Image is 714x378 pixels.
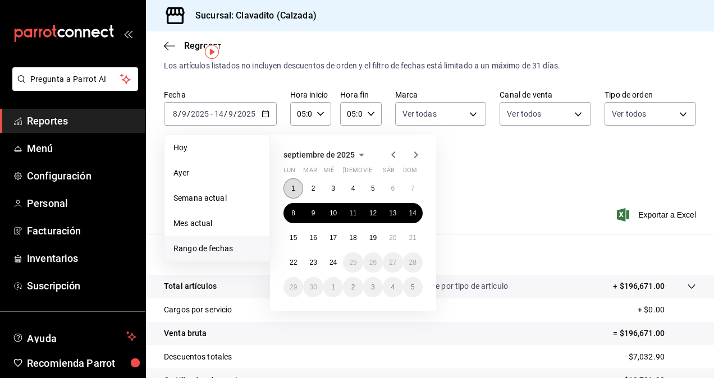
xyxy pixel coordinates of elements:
button: 2 de octubre de 2025 [343,277,363,297]
button: 20 de septiembre de 2025 [383,228,402,248]
button: 14 de septiembre de 2025 [403,203,423,223]
span: Menú [27,141,136,156]
label: Hora fin [340,91,381,99]
abbr: 11 de septiembre de 2025 [349,209,356,217]
button: 6 de septiembre de 2025 [383,178,402,199]
p: + $196,671.00 [613,280,665,292]
label: Hora inicio [290,91,331,99]
button: 17 de septiembre de 2025 [323,228,343,248]
button: 10 de septiembre de 2025 [323,203,343,223]
abbr: 9 de septiembre de 2025 [312,209,315,217]
abbr: jueves [343,167,409,178]
abbr: 15 de septiembre de 2025 [290,234,297,242]
button: 5 de septiembre de 2025 [363,178,383,199]
button: 3 de septiembre de 2025 [323,178,343,199]
abbr: 13 de septiembre de 2025 [389,209,396,217]
span: Suscripción [27,278,136,293]
abbr: 8 de septiembre de 2025 [291,209,295,217]
button: 21 de septiembre de 2025 [403,228,423,248]
button: 2 de septiembre de 2025 [303,178,323,199]
abbr: 5 de octubre de 2025 [411,283,415,291]
abbr: 10 de septiembre de 2025 [329,209,337,217]
button: 16 de septiembre de 2025 [303,228,323,248]
abbr: 30 de septiembre de 2025 [309,283,317,291]
span: Hoy [173,142,260,154]
button: 30 de septiembre de 2025 [303,277,323,297]
abbr: 24 de septiembre de 2025 [329,259,337,266]
input: ---- [190,109,209,118]
abbr: 2 de septiembre de 2025 [312,185,315,192]
button: 19 de septiembre de 2025 [363,228,383,248]
abbr: viernes [363,167,372,178]
abbr: sábado [383,167,395,178]
button: septiembre de 2025 [283,148,368,162]
span: / [234,109,237,118]
span: - [210,109,213,118]
button: 29 de septiembre de 2025 [283,277,303,297]
button: 18 de septiembre de 2025 [343,228,363,248]
input: -- [228,109,234,118]
abbr: 4 de octubre de 2025 [391,283,395,291]
abbr: 14 de septiembre de 2025 [409,209,417,217]
button: 28 de septiembre de 2025 [403,252,423,273]
label: Marca [395,91,487,99]
button: 27 de septiembre de 2025 [383,252,402,273]
abbr: 26 de septiembre de 2025 [369,259,377,266]
div: Los artículos listados no incluyen descuentos de orden y el filtro de fechas está limitado a un m... [164,60,696,72]
button: open_drawer_menu [123,29,132,38]
span: Mes actual [173,218,260,229]
span: Ayer [173,167,260,179]
span: Configuración [27,168,136,183]
label: Fecha [164,91,277,99]
span: Rango de fechas [173,243,260,255]
input: ---- [237,109,256,118]
abbr: 3 de octubre de 2025 [371,283,375,291]
abbr: 22 de septiembre de 2025 [290,259,297,266]
abbr: 20 de septiembre de 2025 [389,234,396,242]
button: 26 de septiembre de 2025 [363,252,383,273]
abbr: 19 de septiembre de 2025 [369,234,377,242]
button: 4 de octubre de 2025 [383,277,402,297]
abbr: domingo [403,167,417,178]
span: / [178,109,181,118]
abbr: 27 de septiembre de 2025 [389,259,396,266]
button: Exportar a Excel [619,208,696,222]
button: 4 de septiembre de 2025 [343,178,363,199]
button: 13 de septiembre de 2025 [383,203,402,223]
span: Recomienda Parrot [27,356,136,371]
abbr: 21 de septiembre de 2025 [409,234,417,242]
abbr: 5 de septiembre de 2025 [371,185,375,192]
abbr: 7 de septiembre de 2025 [411,185,415,192]
abbr: 17 de septiembre de 2025 [329,234,337,242]
button: 7 de septiembre de 2025 [403,178,423,199]
span: Regresar [184,40,221,51]
abbr: 6 de septiembre de 2025 [391,185,395,192]
button: Tooltip marker [205,45,219,59]
span: Ayuda [27,330,122,343]
button: 1 de septiembre de 2025 [283,178,303,199]
button: 5 de octubre de 2025 [403,277,423,297]
abbr: 3 de septiembre de 2025 [331,185,335,192]
span: Inventarios [27,251,136,266]
abbr: 1 de septiembre de 2025 [291,185,295,192]
button: Regresar [164,40,221,51]
abbr: 1 de octubre de 2025 [331,283,335,291]
abbr: miércoles [323,167,334,178]
p: - $7,032.90 [625,351,696,363]
span: / [187,109,190,118]
label: Tipo de orden [605,91,696,99]
abbr: 4 de septiembre de 2025 [351,185,355,192]
abbr: 16 de septiembre de 2025 [309,234,317,242]
a: Pregunta a Parrot AI [8,81,138,93]
button: 9 de septiembre de 2025 [303,203,323,223]
span: Ver todos [507,108,541,119]
span: Personal [27,196,136,211]
input: -- [181,109,187,118]
abbr: martes [303,167,317,178]
button: 3 de octubre de 2025 [363,277,383,297]
button: 11 de septiembre de 2025 [343,203,363,223]
p: Venta bruta [164,328,207,339]
abbr: 12 de septiembre de 2025 [369,209,377,217]
span: Reportes [27,113,136,128]
abbr: 29 de septiembre de 2025 [290,283,297,291]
